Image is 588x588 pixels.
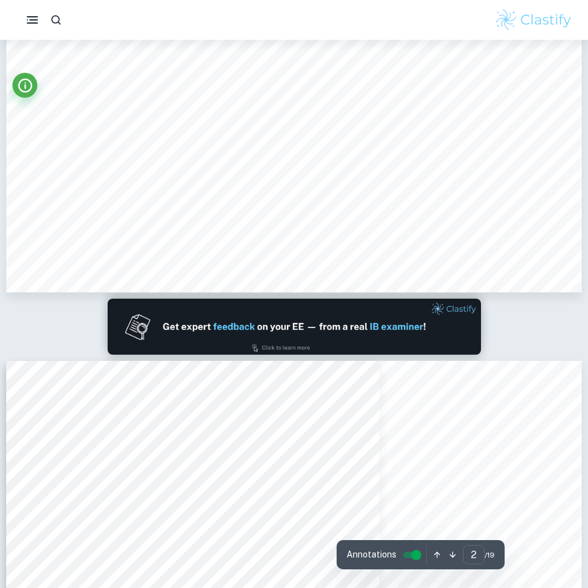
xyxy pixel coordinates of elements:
img: Clastify logo [494,7,573,32]
span: Annotations [347,548,396,561]
button: Info [12,73,37,98]
a: Ad [6,299,582,355]
img: Ad [108,299,481,355]
span: / 19 [485,549,495,561]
